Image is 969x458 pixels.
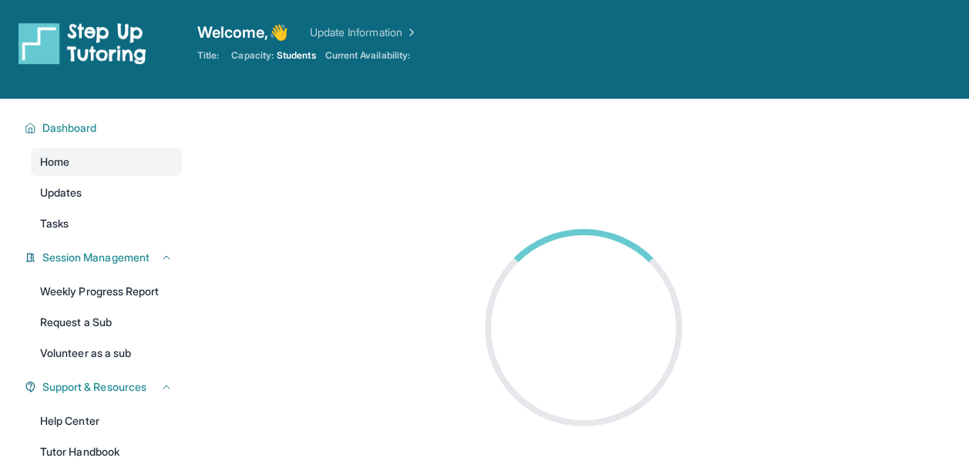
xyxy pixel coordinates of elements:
button: Support & Resources [36,379,173,395]
a: Weekly Progress Report [31,278,182,305]
button: Dashboard [36,120,173,136]
span: Support & Resources [42,379,146,395]
span: Dashboard [42,120,97,136]
a: Update Information [310,25,418,40]
img: Chevron Right [402,25,418,40]
img: logo [19,22,146,65]
a: Updates [31,179,182,207]
span: Tasks [40,216,69,231]
span: Home [40,154,69,170]
a: Tasks [31,210,182,237]
a: Request a Sub [31,308,182,336]
span: Updates [40,185,82,200]
span: Title: [197,49,219,62]
a: Home [31,148,182,176]
span: Session Management [42,250,150,265]
span: Capacity: [231,49,274,62]
span: Students [277,49,316,62]
span: Welcome, 👋 [197,22,288,43]
button: Session Management [36,250,173,265]
a: Volunteer as a sub [31,339,182,367]
span: Current Availability: [325,49,410,62]
a: Help Center [31,407,182,435]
